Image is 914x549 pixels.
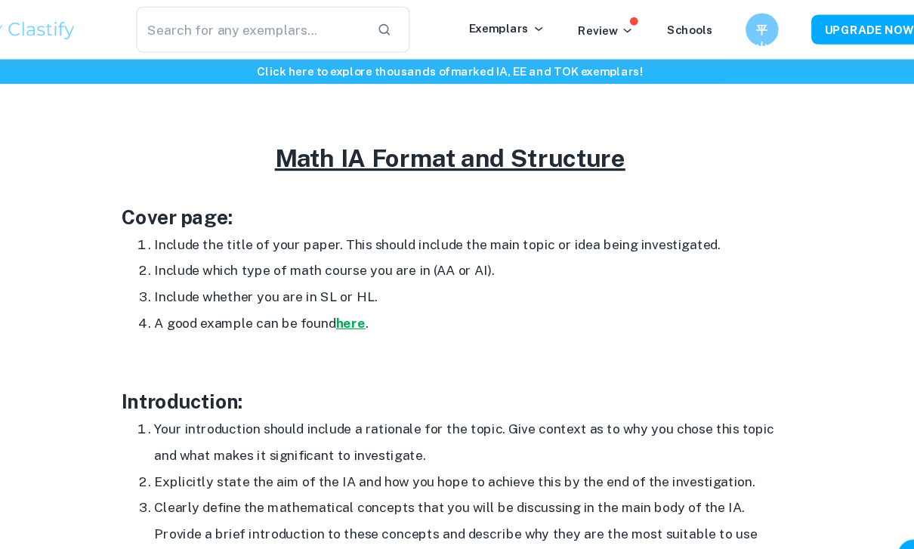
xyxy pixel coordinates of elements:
[185,431,759,455] li: Explicitly state the aim of the IA and how you hope to achieve this by the end of the investigation.
[352,290,379,304] a: here
[155,356,759,383] h3: Introduction:
[185,261,759,285] li: Include whether you are in SL or HL.
[656,21,699,33] a: Schools
[185,455,759,528] li: Clearly define the mathematical concepts that you will be discussing in the main body of the IA. ...
[3,57,911,74] h6: Click here to explore thousands of marked IA, EE and TOK exemplars !
[155,186,759,213] h3: Cover page:
[185,213,759,237] li: Include the title of your paper. This should include the main topic or idea being investigated.
[185,285,759,310] li: A good example can be found .
[18,12,114,42] img: Clastify logo
[575,20,626,36] p: Review
[736,19,753,35] h6: 平山
[185,383,759,431] li: Your introduction should include a rationale for the topic. Give context as to why you chose this...
[789,14,896,41] button: UPGRADE NOW
[296,131,619,159] u: Math IA Format and Structure
[474,18,545,35] p: Exemplars
[185,237,759,261] li: Include which type of math course you are in (AA or AI).
[869,496,899,526] button: Help and Feedback
[168,6,378,48] input: Search for any exemplars...
[729,12,759,42] button: 平山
